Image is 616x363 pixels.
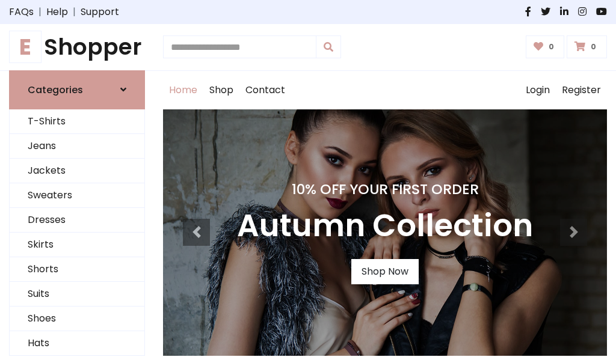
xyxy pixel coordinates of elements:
[9,70,145,109] a: Categories
[351,259,419,284] a: Shop Now
[10,134,144,159] a: Jeans
[588,41,599,52] span: 0
[10,331,144,356] a: Hats
[10,183,144,208] a: Sweaters
[10,307,144,331] a: Shoes
[68,5,81,19] span: |
[10,282,144,307] a: Suits
[81,5,119,19] a: Support
[567,35,607,58] a: 0
[239,71,291,109] a: Contact
[9,5,34,19] a: FAQs
[520,71,556,109] a: Login
[10,159,144,183] a: Jackets
[9,34,145,61] a: EShopper
[203,71,239,109] a: Shop
[34,5,46,19] span: |
[9,31,42,63] span: E
[9,34,145,61] h1: Shopper
[237,207,533,245] h3: Autumn Collection
[546,41,557,52] span: 0
[10,257,144,282] a: Shorts
[28,84,83,96] h6: Categories
[46,5,68,19] a: Help
[10,208,144,233] a: Dresses
[237,181,533,198] h4: 10% Off Your First Order
[10,109,144,134] a: T-Shirts
[163,71,203,109] a: Home
[526,35,565,58] a: 0
[556,71,607,109] a: Register
[10,233,144,257] a: Skirts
